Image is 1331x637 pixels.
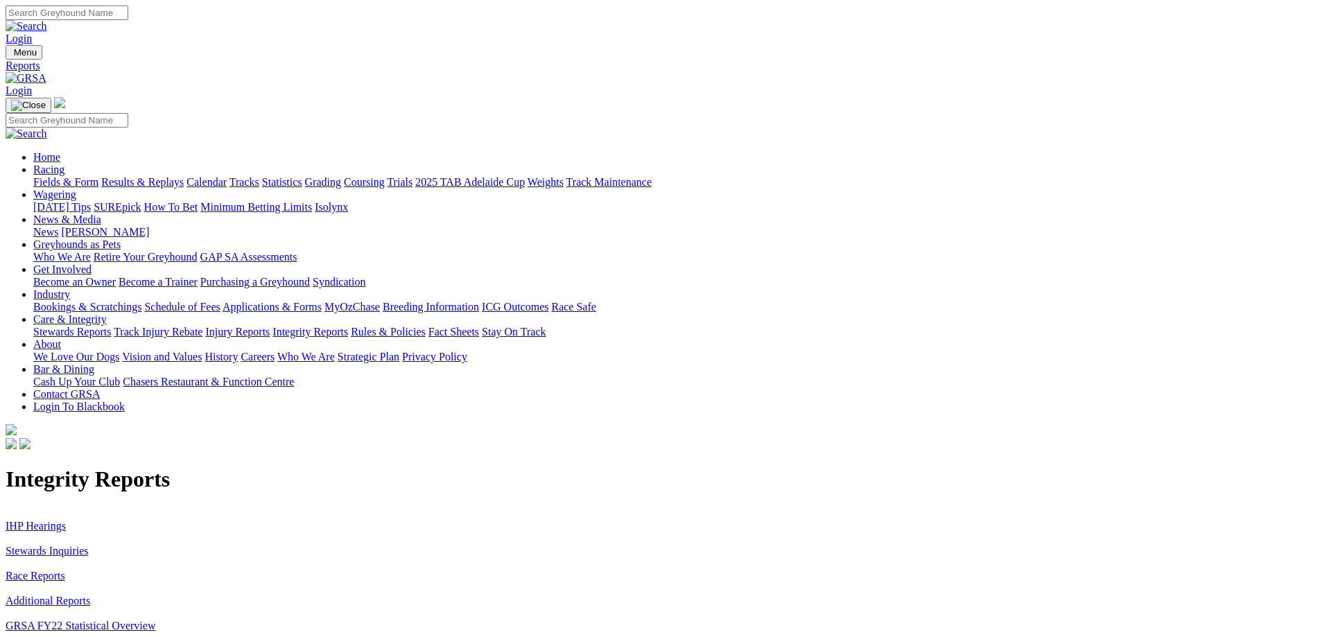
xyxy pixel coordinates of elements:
a: Breeding Information [383,301,479,313]
a: Who We Are [277,351,335,363]
a: Reports [6,60,1325,72]
a: GAP SA Assessments [200,251,297,263]
a: [PERSON_NAME] [61,226,149,238]
img: logo-grsa-white.png [54,97,65,108]
div: Bar & Dining [33,376,1325,388]
a: Careers [241,351,275,363]
a: Stewards Inquiries [6,545,89,557]
a: Additional Reports [6,595,90,607]
div: Greyhounds as Pets [33,251,1325,263]
a: Applications & Forms [223,301,322,313]
a: Injury Reports [205,326,270,338]
a: Results & Replays [101,176,184,188]
a: 2025 TAB Adelaide Cup [415,176,525,188]
a: Login [6,33,32,44]
a: Trials [387,176,412,188]
a: Chasers Restaurant & Function Centre [123,376,294,387]
a: History [205,351,238,363]
button: Toggle navigation [6,98,51,113]
a: ICG Outcomes [482,301,548,313]
div: Industry [33,301,1325,313]
a: Contact GRSA [33,388,100,400]
div: Get Involved [33,276,1325,288]
a: Grading [305,176,341,188]
a: SUREpick [94,201,141,213]
img: twitter.svg [19,438,31,449]
div: Wagering [33,201,1325,213]
img: GRSA [6,72,46,85]
a: MyOzChase [324,301,380,313]
img: facebook.svg [6,438,17,449]
a: Login To Blackbook [33,401,125,412]
a: Bar & Dining [33,363,94,375]
a: Statistics [262,176,302,188]
a: Track Maintenance [566,176,652,188]
a: Become an Owner [33,276,116,288]
a: Stewards Reports [33,326,111,338]
a: News & Media [33,213,101,225]
span: Menu [14,47,37,58]
a: [DATE] Tips [33,201,91,213]
img: logo-grsa-white.png [6,424,17,435]
a: Tracks [229,176,259,188]
a: Schedule of Fees [144,301,220,313]
a: Race Safe [551,301,595,313]
a: IHP Hearings [6,520,66,532]
a: Login [6,85,32,96]
a: Calendar [186,176,227,188]
a: GRSA FY22 Statistical Overview [6,620,155,631]
div: Racing [33,176,1325,189]
a: Minimum Betting Limits [200,201,312,213]
a: Racing [33,164,64,175]
a: News [33,226,58,238]
a: Strategic Plan [338,351,399,363]
a: Track Injury Rebate [114,326,202,338]
a: Stay On Track [482,326,546,338]
a: Get Involved [33,263,92,275]
a: Fields & Form [33,176,98,188]
div: About [33,351,1325,363]
a: Care & Integrity [33,313,107,325]
a: We Love Our Dogs [33,351,119,363]
a: Syndication [313,276,365,288]
img: Search [6,20,47,33]
div: News & Media [33,226,1325,238]
a: How To Bet [144,201,198,213]
a: Weights [528,176,564,188]
a: Greyhounds as Pets [33,238,121,250]
img: Search [6,128,47,140]
a: Bookings & Scratchings [33,301,141,313]
a: Home [33,151,60,163]
div: Care & Integrity [33,326,1325,338]
a: Who We Are [33,251,91,263]
a: Wagering [33,189,76,200]
a: About [33,338,61,350]
input: Search [6,6,128,20]
a: Coursing [344,176,385,188]
a: Retire Your Greyhound [94,251,198,263]
img: Close [11,100,46,111]
a: Rules & Policies [351,326,426,338]
a: Become a Trainer [119,276,198,288]
a: Fact Sheets [428,326,479,338]
button: Toggle navigation [6,45,42,60]
a: Cash Up Your Club [33,376,120,387]
a: Vision and Values [122,351,202,363]
h1: Integrity Reports [6,466,1325,492]
a: Isolynx [315,201,348,213]
a: Integrity Reports [272,326,348,338]
a: Privacy Policy [402,351,467,363]
a: Purchasing a Greyhound [200,276,310,288]
a: Race Reports [6,570,65,582]
a: Industry [33,288,70,300]
input: Search [6,113,128,128]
